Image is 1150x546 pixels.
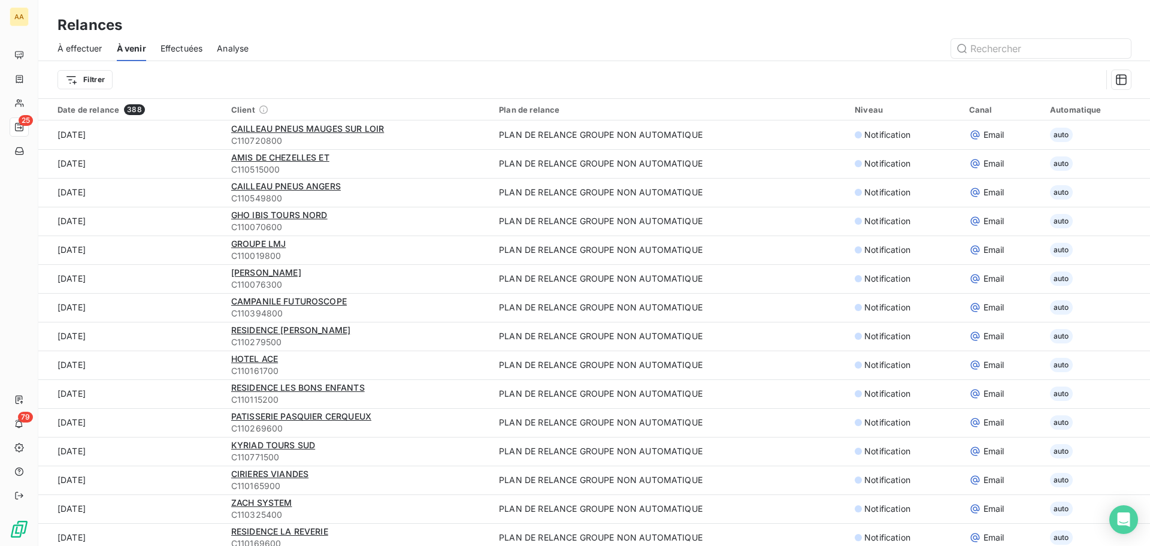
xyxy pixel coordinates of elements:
[38,178,224,207] td: [DATE]
[864,158,910,170] span: Notification
[492,379,848,408] td: PLAN DE RELANCE GROUPE NON AUTOMATIQUE
[969,105,1036,114] div: Canal
[983,359,1004,371] span: Email
[57,104,217,115] div: Date de relance
[1050,272,1073,286] span: auto
[38,379,224,408] td: [DATE]
[1050,243,1073,257] span: auto
[983,445,1004,457] span: Email
[1050,358,1073,372] span: auto
[492,178,848,207] td: PLAN DE RELANCE GROUPE NON AUTOMATIQUE
[231,221,485,233] span: C110070600
[983,532,1004,544] span: Email
[983,273,1004,285] span: Email
[38,149,224,178] td: [DATE]
[951,39,1131,58] input: Rechercher
[983,474,1004,486] span: Email
[231,123,385,134] span: CAILLEAU PNEUS MAUGES SUR LOIR
[1050,329,1073,343] span: auto
[38,494,224,523] td: [DATE]
[231,192,485,204] span: C110549800
[1050,128,1073,142] span: auto
[231,480,485,492] span: C110165900
[864,301,910,313] span: Notification
[1050,185,1073,200] span: auto
[231,423,485,435] span: C110269600
[231,382,365,393] span: RESIDENCE LES BONS ENFANTS
[231,325,350,335] span: RESIDENCE [PERSON_NAME]
[38,264,224,293] td: [DATE]
[38,408,224,437] td: [DATE]
[864,503,910,515] span: Notification
[231,181,341,191] span: CAILLEAU PNEUS ANGERS
[38,322,224,351] td: [DATE]
[492,437,848,466] td: PLAN DE RELANCE GROUPE NON AUTOMATIQUE
[231,296,347,306] span: CAMPANILE FUTUROSCOPE
[231,336,485,348] span: C110279500
[117,43,146,55] span: À venir
[864,273,910,285] span: Notification
[492,494,848,523] td: PLAN DE RELANCE GROUPE NON AUTOMATIQUE
[1109,505,1138,534] div: Open Intercom Messenger
[231,152,329,162] span: AMIS DE CHEZELLES ET
[231,497,292,508] span: ZACH SYSTEM
[1050,300,1073,315] span: auto
[855,105,955,114] div: Niveau
[57,70,113,89] button: Filtrer
[38,120,224,149] td: [DATE]
[10,7,29,26] div: AA
[492,236,848,264] td: PLAN DE RELANCE GROUPE NON AUTOMATIQUE
[231,279,485,291] span: C110076300
[983,330,1004,342] span: Email
[231,365,485,377] span: C110161700
[231,469,308,479] span: CIRIERES VIANDES
[1050,387,1073,401] span: auto
[492,466,848,494] td: PLAN DE RELANCE GROUPE NON AUTOMATIQUE
[124,104,144,115] span: 388
[492,149,848,178] td: PLAN DE RELANCE GROUPE NON AUTOMATIQUE
[864,359,910,371] span: Notification
[864,532,910,544] span: Notification
[1050,156,1073,171] span: auto
[492,322,848,351] td: PLAN DE RELANCE GROUPE NON AUTOMATIQUE
[18,412,33,423] span: 79
[864,330,910,342] span: Notification
[231,164,485,176] span: C110515000
[864,215,910,227] span: Notification
[1050,473,1073,487] span: auto
[57,14,122,36] h3: Relances
[983,158,1004,170] span: Email
[983,503,1004,515] span: Email
[864,186,910,198] span: Notification
[231,394,485,406] span: C110115200
[231,509,485,521] span: C110325400
[231,526,328,536] span: RESIDENCE LA REVERIE
[10,520,29,539] img: Logo LeanPay
[864,445,910,457] span: Notification
[231,451,485,463] span: C110771500
[983,301,1004,313] span: Email
[231,250,485,262] span: C110019800
[231,135,485,147] span: C110720800
[492,351,848,379] td: PLAN DE RELANCE GROUPE NON AUTOMATIQUE
[161,43,203,55] span: Effectuées
[231,210,328,220] span: GHO IBIS TOURS NORD
[231,440,315,450] span: KYRIAD TOURS SUD
[983,244,1004,256] span: Email
[492,120,848,149] td: PLAN DE RELANCE GROUPE NON AUTOMATIQUE
[492,408,848,437] td: PLAN DE RELANCE GROUPE NON AUTOMATIQUE
[231,411,371,421] span: PATISSERIE PASQUIER CERQUEUX
[217,43,249,55] span: Analyse
[38,437,224,466] td: [DATE]
[1050,105,1143,114] div: Automatique
[231,105,255,114] span: Client
[231,267,301,277] span: [PERSON_NAME]
[57,43,102,55] span: À effectuer
[231,354,278,364] span: HOTEL ACE
[864,388,910,400] span: Notification
[38,207,224,236] td: [DATE]
[38,351,224,379] td: [DATE]
[38,236,224,264] td: [DATE]
[1050,214,1073,228] span: auto
[983,388,1004,400] span: Email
